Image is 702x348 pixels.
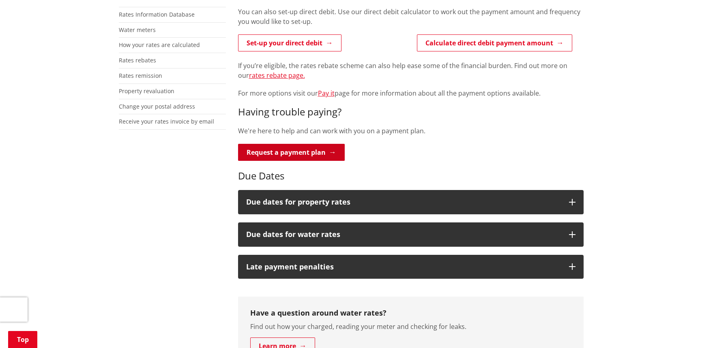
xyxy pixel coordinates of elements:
[238,88,584,98] p: For more options visit our page for more information about all the payment options available.
[238,126,584,136] p: We're here to help and can work with you on a payment plan.
[417,34,572,51] a: Calculate direct debit payment amount
[250,309,571,318] h3: Have a question around water rates?
[238,34,341,51] a: Set-up your direct debit
[119,56,156,64] a: Rates rebates
[238,190,584,214] button: Due dates for property rates
[8,331,37,348] a: Top
[665,314,694,343] iframe: Messenger Launcher
[238,255,584,279] button: Late payment penalties
[238,144,345,161] a: Request a payment plan
[249,71,305,80] a: rates rebate page.
[238,106,584,118] h3: Having trouble paying?
[119,72,162,79] a: Rates remission
[246,263,561,271] h3: Late payment penalties
[250,322,571,331] p: Find out how your charged, reading your meter and checking for leaks.
[119,87,174,95] a: Property revaluation
[119,41,200,49] a: How your rates are calculated
[238,61,584,80] p: If you’re eligible, the rates rebate scheme can also help ease some of the financial burden. Find...
[246,231,561,239] h3: Due dates for water rates
[119,26,156,34] a: Water meters
[238,222,584,247] button: Due dates for water rates
[119,102,195,110] a: Change your postal address
[238,7,584,26] p: You can also set-up direct debit. Use our direct debit calculator to work out the payment amount ...
[246,198,561,206] h3: Due dates for property rates
[119,117,214,125] a: Receive your rates invoice by email
[119,11,195,18] a: Rates Information Database
[238,170,584,182] h3: Due Dates
[318,89,335,98] a: Pay it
